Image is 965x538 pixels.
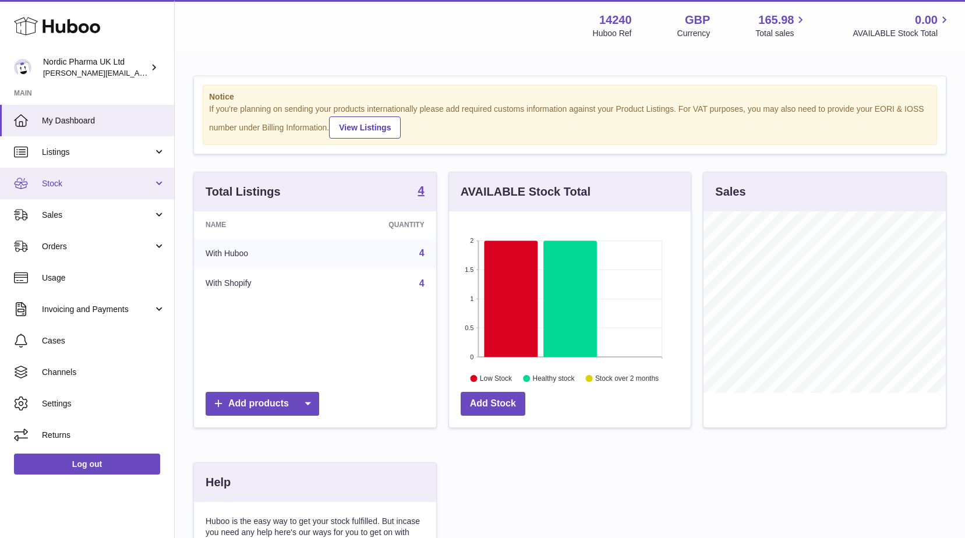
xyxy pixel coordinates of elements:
[418,185,425,196] strong: 4
[595,374,659,383] text: Stock over 2 months
[677,28,711,39] div: Currency
[42,115,165,126] span: My Dashboard
[43,68,234,77] span: [PERSON_NAME][EMAIL_ADDRESS][DOMAIN_NAME]
[14,59,31,76] img: joe.plant@parapharmdev.com
[470,353,473,360] text: 0
[42,304,153,315] span: Invoicing and Payments
[194,268,324,299] td: With Shopify
[43,56,148,79] div: Nordic Pharma UK Ltd
[853,28,951,39] span: AVAILABLE Stock Total
[194,238,324,268] td: With Huboo
[42,398,165,409] span: Settings
[14,454,160,475] a: Log out
[470,295,473,302] text: 1
[758,12,794,28] span: 165.98
[418,185,425,199] a: 4
[209,104,931,139] div: If you're planning on sending your products internationally please add required customs informati...
[755,12,807,39] a: 165.98 Total sales
[42,178,153,189] span: Stock
[470,237,473,244] text: 2
[42,241,153,252] span: Orders
[465,266,473,273] text: 1.5
[206,392,319,416] a: Add products
[461,392,525,416] a: Add Stock
[324,211,436,238] th: Quantity
[194,211,324,238] th: Name
[42,430,165,441] span: Returns
[42,147,153,158] span: Listings
[480,374,512,383] text: Low Stock
[42,335,165,346] span: Cases
[42,272,165,284] span: Usage
[42,210,153,221] span: Sales
[206,184,281,200] h3: Total Listings
[465,324,473,331] text: 0.5
[755,28,807,39] span: Total sales
[329,116,401,139] a: View Listings
[42,367,165,378] span: Channels
[915,12,938,28] span: 0.00
[419,248,425,258] a: 4
[593,28,632,39] div: Huboo Ref
[206,475,231,490] h3: Help
[209,91,931,102] strong: Notice
[685,12,710,28] strong: GBP
[853,12,951,39] a: 0.00 AVAILABLE Stock Total
[461,184,591,200] h3: AVAILABLE Stock Total
[599,12,632,28] strong: 14240
[419,278,425,288] a: 4
[532,374,575,383] text: Healthy stock
[715,184,745,200] h3: Sales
